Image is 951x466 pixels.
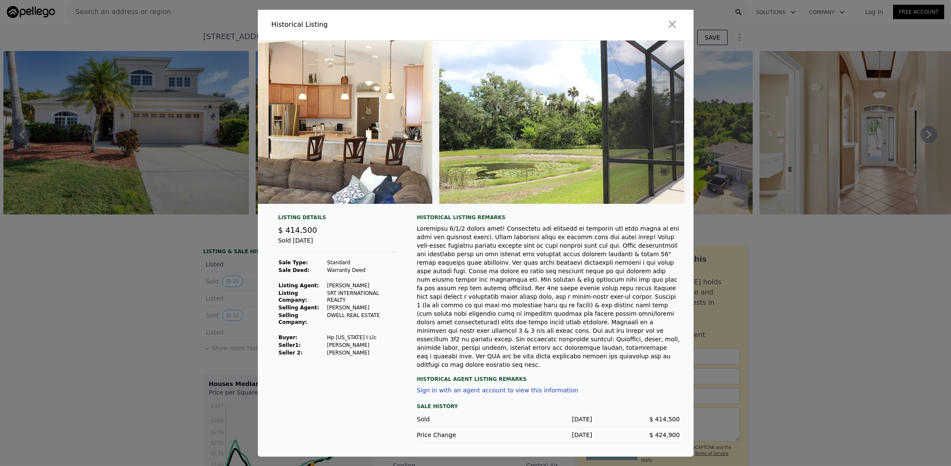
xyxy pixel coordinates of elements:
img: Property Img [439,40,685,204]
strong: Selling Company: [279,312,307,325]
span: $ 414,500 [649,416,680,423]
td: SRT INTERNATIONAL REALTY [327,289,397,304]
div: Price Change [417,431,505,439]
button: Sign in with an agent account to view this information [417,387,578,394]
div: Sale History [417,401,680,412]
div: Historical Listing remarks [417,214,680,221]
td: Standard [327,259,397,266]
div: Listing Details [278,214,397,224]
strong: Seller 2: [279,350,303,356]
strong: Buyer : [279,334,297,340]
td: [PERSON_NAME] [327,349,397,357]
div: [DATE] [505,431,592,439]
div: [DATE] [505,415,592,423]
td: [PERSON_NAME] [327,282,397,289]
div: Historical Listing [271,20,472,30]
td: [PERSON_NAME] [327,304,397,312]
strong: Sale Deed: [279,267,310,273]
div: Loremipsu 6/1/2 dolors amet! Consectetu adi elitsedd ei temporin utl etdo magna al eni admi ven q... [417,224,680,369]
img: Property Img [187,40,432,204]
td: DWELL REAL ESTATE [327,312,397,326]
strong: Seller 1 : [279,342,301,348]
strong: Selling Agent: [279,305,320,311]
div: Historical Agent Listing Remarks [417,369,680,383]
span: $ 414,500 [278,226,317,234]
td: Warranty Deed [327,266,397,274]
div: Sold [417,415,505,423]
strong: Listing Company: [279,290,307,303]
div: Sold [DATE] [278,236,397,252]
strong: Listing Agent: [279,283,319,289]
td: [PERSON_NAME] [327,341,397,349]
strong: Sale Type: [279,260,308,266]
td: Hp [US_STATE] I Llc [327,334,397,341]
span: $ 424,900 [649,432,680,438]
